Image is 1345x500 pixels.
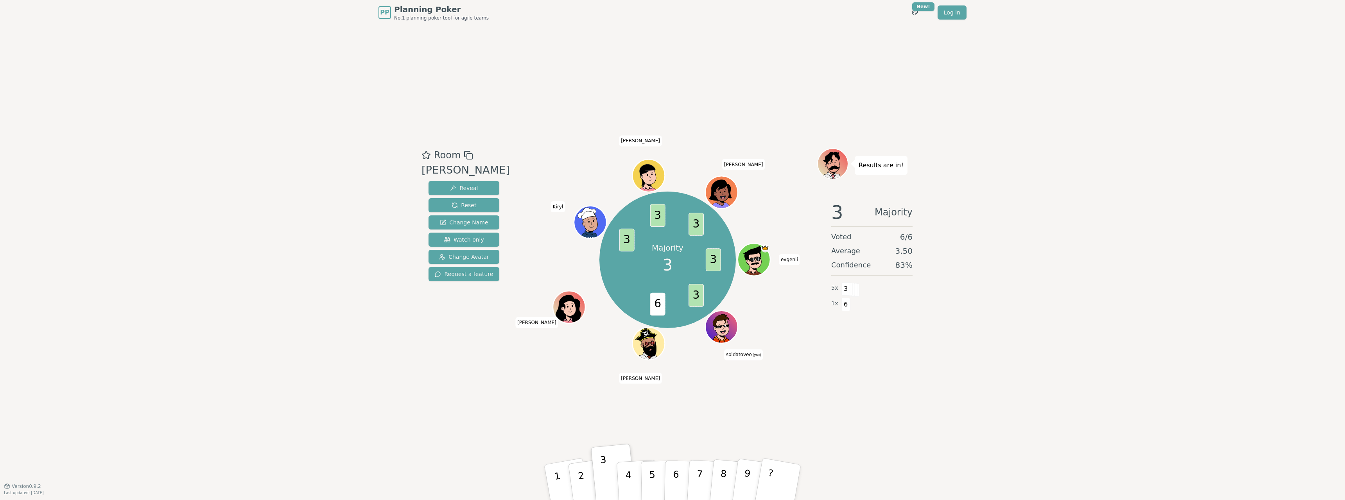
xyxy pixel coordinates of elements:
p: 3 [600,454,610,497]
span: 3 [689,284,704,307]
span: 3 [663,253,672,277]
span: Room [434,148,461,162]
span: Click to change your name [724,349,763,360]
span: 1 x [831,299,838,308]
button: Add as favourite [421,148,431,162]
span: 6 [841,298,850,311]
span: (you) [752,354,761,357]
span: 3 [650,204,665,227]
button: Click to change your avatar [706,312,737,342]
span: 3 [705,248,721,271]
span: 6 / 6 [900,231,913,242]
div: [PERSON_NAME] [421,162,510,178]
span: Version 0.9.2 [12,483,41,489]
span: Last updated: [DATE] [4,491,44,495]
button: Reset [429,198,499,212]
span: Reset [452,201,476,209]
span: evgenii is the host [761,244,769,253]
button: Change Avatar [429,250,499,264]
span: 3.50 [895,246,913,256]
span: Confidence [831,260,871,271]
button: Change Name [429,215,499,229]
span: Voted [831,231,852,242]
span: 6 [650,293,665,316]
span: PP [380,8,389,17]
span: 83 % [895,260,913,271]
span: Click to change your name [619,373,662,384]
span: Click to change your name [551,201,565,212]
span: 3 [841,282,850,296]
a: PPPlanning PokerNo.1 planning poker tool for agile teams [378,4,489,21]
span: Click to change your name [779,254,800,265]
span: Click to change your name [619,136,662,147]
p: Results are in! [859,160,904,171]
span: Request a feature [435,270,493,278]
span: 3 [619,229,634,252]
span: Change Name [440,219,488,226]
span: Change Avatar [439,253,489,261]
div: New! [912,2,934,11]
span: Reveal [450,184,478,192]
span: Planning Poker [394,4,489,15]
span: 5 x [831,284,838,292]
span: 3 [831,203,843,222]
button: Version0.9.2 [4,483,41,489]
span: No.1 planning poker tool for agile teams [394,15,489,21]
p: Majority [652,242,683,253]
span: Click to change your name [515,317,558,328]
a: Log in [938,5,967,20]
span: 3 [689,213,704,236]
button: Watch only [429,233,499,247]
button: New! [908,5,922,20]
span: Majority [875,203,913,222]
span: Watch only [444,236,484,244]
button: Reveal [429,181,499,195]
span: Average [831,246,860,256]
span: Click to change your name [722,159,765,170]
button: Request a feature [429,267,499,281]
